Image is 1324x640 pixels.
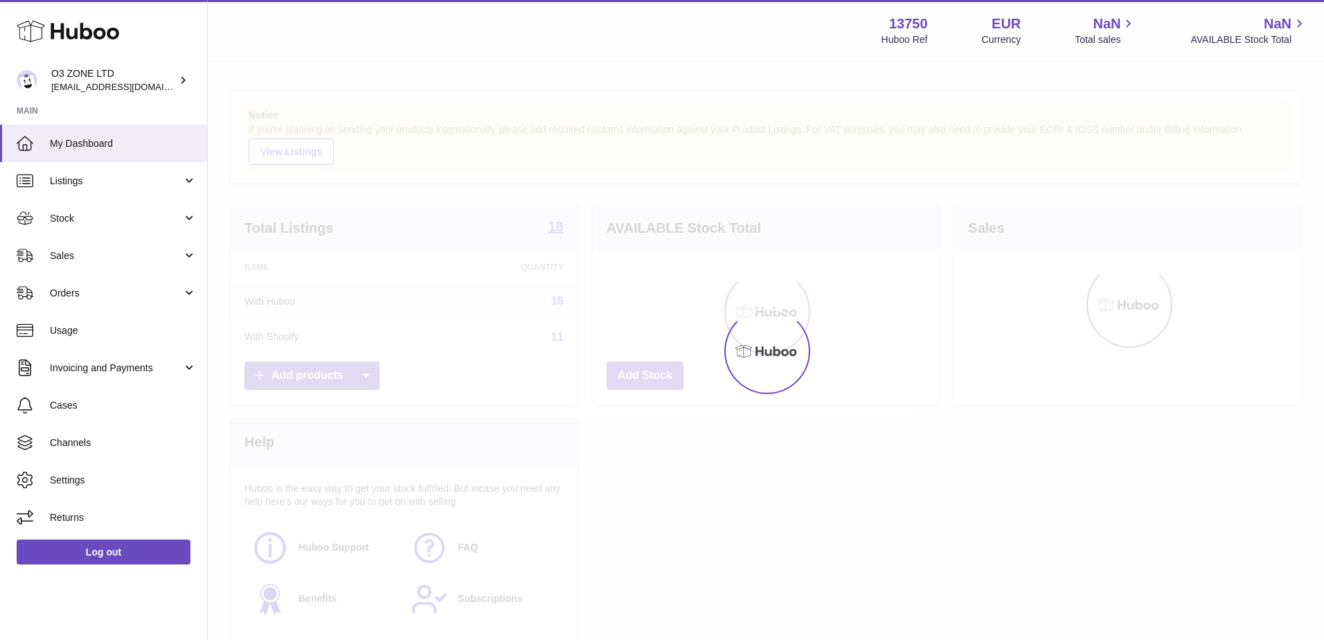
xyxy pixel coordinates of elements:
a: NaN Total sales [1075,15,1136,46]
span: [EMAIL_ADDRESS][DOMAIN_NAME] [51,81,204,92]
div: Huboo Ref [882,33,928,46]
span: Total sales [1075,33,1136,46]
img: hello@o3zoneltd.co.uk [17,70,37,91]
span: NaN [1264,15,1291,33]
span: Cases [50,399,197,412]
span: AVAILABLE Stock Total [1190,33,1307,46]
span: Stock [50,212,182,225]
span: Settings [50,474,197,487]
span: Usage [50,324,197,337]
div: O3 ZONE LTD [51,67,176,94]
span: Sales [50,249,182,263]
span: Orders [50,287,182,300]
span: My Dashboard [50,137,197,150]
span: Listings [50,175,182,188]
a: Log out [17,540,190,565]
span: Channels [50,436,197,450]
strong: EUR [992,15,1021,33]
a: NaN AVAILABLE Stock Total [1190,15,1307,46]
strong: 13750 [889,15,928,33]
span: Returns [50,511,197,524]
div: Currency [982,33,1021,46]
span: NaN [1093,15,1120,33]
span: Invoicing and Payments [50,362,182,375]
